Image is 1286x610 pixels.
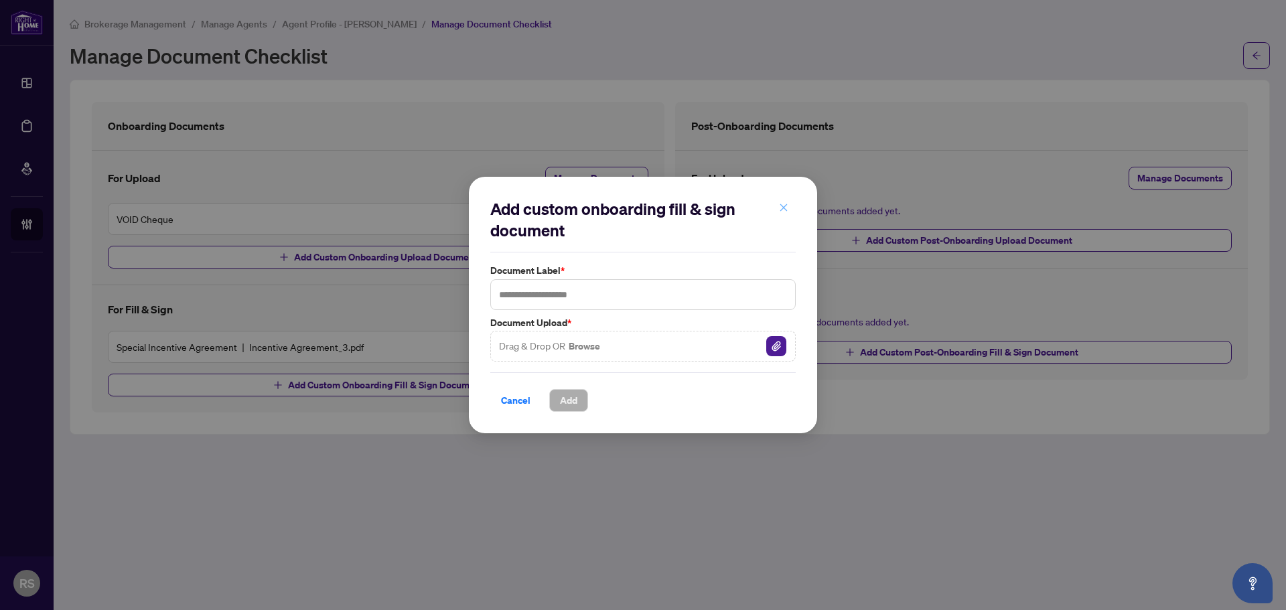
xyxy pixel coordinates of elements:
button: Browse [567,337,601,355]
span: Cancel [501,390,530,411]
span: close [779,203,788,212]
label: Document Label [490,263,796,278]
span: Drag & Drop OR BrowseFile Attachement [490,331,796,362]
img: File Attachement [766,336,786,356]
button: Add [549,389,588,412]
span: Drag & Drop OR [499,337,601,355]
button: Cancel [490,389,541,412]
button: Open asap [1232,563,1273,603]
h2: Add custom onboarding fill & sign document [490,198,796,241]
button: File Attachement [766,335,787,357]
label: Document Upload [490,315,796,330]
